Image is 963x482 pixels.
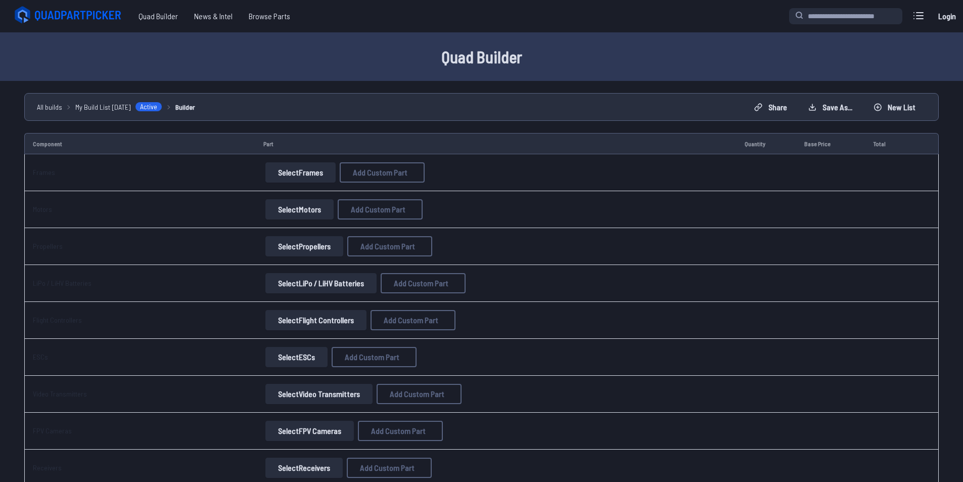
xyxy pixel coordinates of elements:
a: Quad Builder [130,6,186,26]
button: SelectFlight Controllers [265,310,366,330]
button: Add Custom Part [358,421,443,441]
span: Add Custom Part [360,242,415,250]
span: Add Custom Part [360,464,415,472]
span: My Build List [DATE] [75,102,131,112]
a: SelectReceivers [263,458,345,478]
td: Part [255,133,737,154]
button: Add Custom Part [377,384,462,404]
a: Video Transmitters [33,389,87,398]
button: Share [746,99,796,115]
a: Builder [175,102,195,112]
button: SelectVideo Transmitters [265,384,373,404]
td: Component [24,133,255,154]
button: SelectReceivers [265,458,343,478]
span: Add Custom Part [394,279,448,287]
button: Add Custom Part [340,162,425,183]
button: SelectMotors [265,199,334,220]
button: SelectFrames [265,162,336,183]
span: Add Custom Part [345,353,399,361]
a: Frames [33,168,55,177]
a: Receivers [33,463,62,472]
a: Browse Parts [241,6,298,26]
a: SelectFlight Controllers [263,310,369,330]
span: Add Custom Part [390,390,444,398]
a: Flight Controllers [33,316,82,324]
button: SelectPropellers [265,236,343,256]
a: SelectMotors [263,199,336,220]
button: Add Custom Part [371,310,455,330]
button: Add Custom Part [338,199,423,220]
td: Quantity [737,133,796,154]
a: SelectVideo Transmitters [263,384,375,404]
a: ESCs [33,353,48,361]
a: Propellers [33,242,63,250]
span: Add Custom Part [351,205,405,213]
a: Motors [33,205,52,213]
a: SelectFrames [263,162,338,183]
a: SelectESCs [263,347,330,367]
a: Login [935,6,959,26]
a: SelectFPV Cameras [263,421,356,441]
button: SelectESCs [265,347,328,367]
span: Add Custom Part [384,316,438,324]
button: SelectFPV Cameras [265,421,354,441]
button: Add Custom Part [381,273,466,293]
a: My Build List [DATE]Active [75,102,162,112]
span: Active [135,102,162,112]
button: Add Custom Part [347,236,432,256]
a: SelectPropellers [263,236,345,256]
a: News & Intel [186,6,241,26]
a: SelectLiPo / LiHV Batteries [263,273,379,293]
button: New List [865,99,924,115]
td: Total [865,133,911,154]
span: Add Custom Part [371,427,426,435]
h1: Quad Builder [158,45,805,69]
span: Add Custom Part [353,168,407,177]
a: All builds [37,102,62,112]
button: Add Custom Part [347,458,432,478]
td: Base Price [796,133,865,154]
button: SelectLiPo / LiHV Batteries [265,273,377,293]
button: Add Custom Part [332,347,417,367]
a: FPV Cameras [33,426,72,435]
button: Save as... [800,99,861,115]
a: LiPo / LiHV Batteries [33,279,91,287]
